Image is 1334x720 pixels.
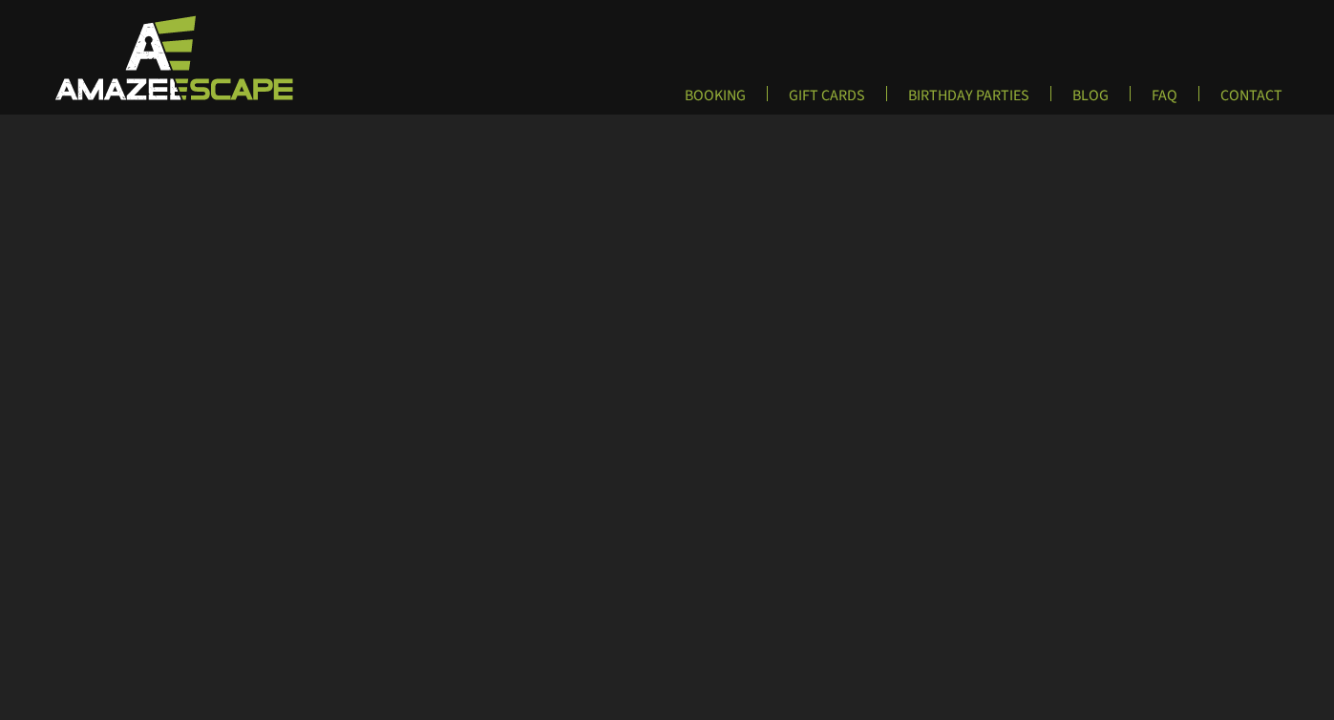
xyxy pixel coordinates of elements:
[1057,86,1124,117] a: BLOG
[1205,86,1298,117] a: CONTACT
[893,86,1045,117] a: BIRTHDAY PARTIES
[1136,86,1193,117] a: FAQ
[773,86,880,117] a: GIFT CARDS
[669,86,761,117] a: BOOKING
[31,13,313,101] img: Escape Room Game in Boston Area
